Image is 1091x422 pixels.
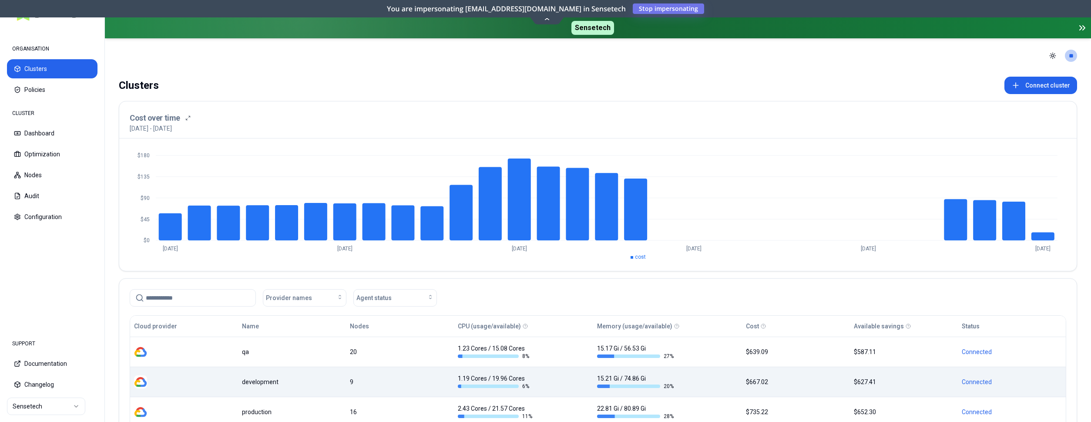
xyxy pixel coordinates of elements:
[854,378,954,386] div: $627.41
[163,246,178,252] tspan: [DATE]
[7,207,97,226] button: Configuration
[962,322,980,331] div: Status
[350,317,369,335] button: Nodes
[686,246,702,252] tspan: [DATE]
[7,59,97,78] button: Clusters
[1035,246,1051,252] tspan: [DATE]
[134,317,177,335] button: Cloud provider
[7,335,97,352] div: SUPPORT
[746,317,759,335] button: Cost
[119,77,159,94] div: Clusters
[144,237,150,243] tspan: $0
[7,40,97,57] div: ORGANISATION
[353,289,437,307] button: Agent status
[458,413,534,420] div: 11 %
[130,112,180,124] h3: Cost over time
[458,344,534,360] div: 1.23 Cores / 15.08 Cores
[746,378,846,386] div: $667.02
[854,317,904,335] button: Available savings
[7,124,97,143] button: Dashboard
[512,246,527,252] tspan: [DATE]
[458,383,534,390] div: 6 %
[458,317,521,335] button: CPU (usage/available)
[746,348,846,356] div: $639.09
[242,317,259,335] button: Name
[242,378,342,386] div: development
[597,353,674,360] div: 27 %
[458,374,534,390] div: 1.19 Cores / 19.96 Cores
[350,378,450,386] div: 9
[356,294,392,302] span: Agent status
[350,348,450,356] div: 20
[242,348,342,356] div: qa
[597,374,674,390] div: 15.21 Gi / 74.86 Gi
[138,152,150,159] tspan: $180
[7,145,97,164] button: Optimization
[7,105,97,122] div: CLUSTER
[7,354,97,373] button: Documentation
[861,246,876,252] tspan: [DATE]
[597,317,672,335] button: Memory (usage/available)
[597,344,674,360] div: 15.17 Gi / 56.53 Gi
[458,404,534,420] div: 2.43 Cores / 21.57 Cores
[337,246,352,252] tspan: [DATE]
[134,405,147,419] img: gcp
[134,375,147,388] img: gcp
[350,408,450,416] div: 16
[263,289,346,307] button: Provider names
[962,348,1062,356] div: Connected
[7,80,97,99] button: Policies
[266,294,312,302] span: Provider names
[141,195,150,201] tspan: $90
[7,165,97,185] button: Nodes
[242,408,342,416] div: production
[597,413,674,420] div: 28 %
[962,378,1062,386] div: Connected
[1004,77,1077,94] button: Connect cluster
[597,383,674,390] div: 20 %
[130,124,172,133] p: [DATE] - [DATE]
[746,408,846,416] div: $735.22
[854,408,954,416] div: $652.30
[141,216,150,223] tspan: $45
[962,408,1062,416] div: Connected
[134,345,147,358] img: gcp
[597,404,674,420] div: 22.81 Gi / 80.89 Gi
[854,348,954,356] div: $587.11
[635,254,646,260] span: cost
[571,21,614,35] span: Sensetech
[138,174,150,180] tspan: $135
[458,353,534,360] div: 8 %
[7,375,97,394] button: Changelog
[7,186,97,206] button: Audit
